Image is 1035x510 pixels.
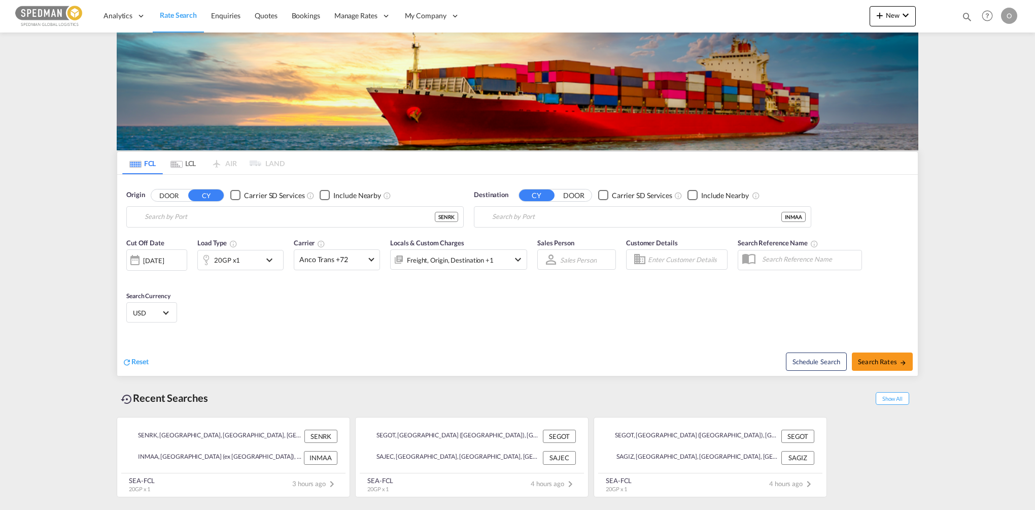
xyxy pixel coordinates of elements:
[317,240,325,248] md-icon: The selected Trucker/Carrierwill be displayed in the rate results If the rates are from another f...
[876,392,909,405] span: Show All
[769,480,815,488] span: 4 hours ago
[188,189,224,201] button: CY
[299,254,365,265] span: Anco Trans +72
[858,358,907,366] span: Search Rates
[474,190,508,200] span: Destination
[127,207,463,227] md-input-container: Norrkoping, SENRK
[606,451,779,464] div: SAGIZ, Jizan, Saudi Arabia, Middle East, Middle East
[160,11,197,19] span: Rate Search
[263,254,281,266] md-icon: icon-chevron-down
[870,6,916,26] button: icon-plus 400-fgNewicon-chevron-down
[531,480,576,488] span: 4 hours ago
[304,430,337,443] div: SENRK
[626,239,677,247] span: Customer Details
[606,430,779,443] div: SEGOT, Gothenburg (Goteborg), Sweden, Northern Europe, Europe
[961,11,973,22] md-icon: icon-magnify
[132,305,171,320] md-select: Select Currency: $ USDUnited States Dollar
[333,190,381,201] div: Include Nearby
[390,239,464,247] span: Locals & Custom Charges
[383,192,391,200] md-icon: Unchecked: Ignores neighbouring ports when fetching rates.Checked : Includes neighbouring ports w...
[244,190,304,201] div: Carrier SD Services
[355,417,589,497] recent-search-card: SEGOT, [GEOGRAPHIC_DATA] ([GEOGRAPHIC_DATA]), [GEOGRAPHIC_DATA], [GEOGRAPHIC_DATA], [GEOGRAPHIC_D...
[435,212,458,222] div: SENRK
[294,239,325,247] span: Carrier
[292,11,320,20] span: Bookings
[211,11,240,20] span: Enquiries
[781,212,806,222] div: INMAA
[197,239,237,247] span: Load Type
[757,251,861,267] input: Search Reference Name
[543,430,576,443] div: SEGOT
[852,353,913,371] button: Search Ratesicon-arrow-right
[126,249,187,271] div: [DATE]
[556,189,592,201] button: DOOR
[129,430,302,443] div: SENRK, Norrkoping, Sweden, Northern Europe, Europe
[900,359,907,366] md-icon: icon-arrow-right
[129,476,155,485] div: SEA-FCL
[537,239,574,247] span: Sales Person
[781,451,814,464] div: SAGIZ
[874,9,886,21] md-icon: icon-plus 400-fg
[1001,8,1017,24] div: O
[606,476,632,485] div: SEA-FCL
[559,252,598,267] md-select: Sales Person
[612,190,672,201] div: Carrier SD Services
[133,308,161,317] span: USD
[117,33,918,150] img: LCL+%26+FCL+BACKGROUND.png
[163,152,203,174] md-tab-item: LCL
[145,209,435,225] input: Search by Port
[368,430,540,443] div: SEGOT, Gothenburg (Goteborg), Sweden, Northern Europe, Europe
[126,190,145,200] span: Origin
[564,478,576,490] md-icon: icon-chevron-right
[126,292,170,300] span: Search Currency
[979,7,996,24] span: Help
[122,358,131,367] md-icon: icon-refresh
[121,393,133,405] md-icon: icon-backup-restore
[606,486,627,492] span: 20GP x 1
[255,11,277,20] span: Quotes
[648,252,724,267] input: Enter Customer Details
[126,239,164,247] span: Cut Off Date
[117,417,350,497] recent-search-card: SENRK, [GEOGRAPHIC_DATA], [GEOGRAPHIC_DATA], [GEOGRAPHIC_DATA], [GEOGRAPHIC_DATA] SENRKINMAA, [GE...
[334,11,377,21] span: Manage Rates
[390,249,527,270] div: Freight Origin Destination Factory Stuffingicon-chevron-down
[129,451,301,464] div: INMAA, Chennai (ex Madras), India, Indian Subcontinent, Asia Pacific
[151,189,187,201] button: DOOR
[781,430,814,443] div: SEGOT
[803,478,815,490] md-icon: icon-chevron-right
[874,11,912,19] span: New
[367,486,389,492] span: 20GP x 1
[519,189,555,201] button: CY
[15,5,84,27] img: c12ca350ff1b11efb6b291369744d907.png
[122,152,163,174] md-tab-item: FCL
[326,478,338,490] md-icon: icon-chevron-right
[405,11,446,21] span: My Company
[543,451,576,464] div: SAJEC
[738,239,818,247] span: Search Reference Name
[229,240,237,248] md-icon: icon-information-outline
[810,240,818,248] md-icon: Your search will be saved by the below given name
[306,192,315,200] md-icon: Unchecked: Search for CY (Container Yard) services for all selected carriers.Checked : Search for...
[979,7,1001,25] div: Help
[320,190,381,201] md-checkbox: Checkbox No Ink
[129,486,150,492] span: 20GP x 1
[900,9,912,21] md-icon: icon-chevron-down
[701,190,749,201] div: Include Nearby
[126,270,134,283] md-datepicker: Select
[122,152,285,174] md-pagination-wrapper: Use the left and right arrow keys to navigate between tabs
[407,253,494,267] div: Freight Origin Destination Factory Stuffing
[786,353,847,371] button: Note: By default Schedule search will only considerorigin ports, destination ports and cut off da...
[131,357,149,366] span: Reset
[197,250,284,270] div: 20GP x1icon-chevron-down
[752,192,760,200] md-icon: Unchecked: Ignores neighbouring ports when fetching rates.Checked : Includes neighbouring ports w...
[117,387,212,409] div: Recent Searches
[492,209,781,225] input: Search by Port
[117,175,918,376] div: Origin DOOR CY Checkbox No InkUnchecked: Search for CY (Container Yard) services for all selected...
[122,357,149,368] div: icon-refreshReset
[961,11,973,26] div: icon-magnify
[368,451,540,464] div: SAJEC, JAZAN ECONOMIC CITY, Saudi Arabia, Middle East, Middle East
[674,192,682,200] md-icon: Unchecked: Search for CY (Container Yard) services for all selected carriers.Checked : Search for...
[367,476,393,485] div: SEA-FCL
[214,253,240,267] div: 20GP x1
